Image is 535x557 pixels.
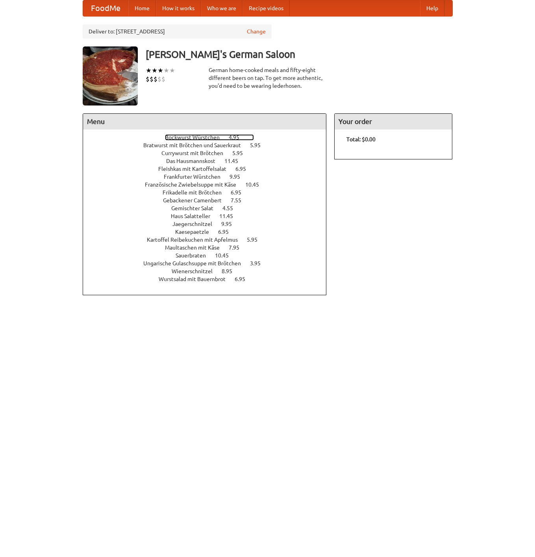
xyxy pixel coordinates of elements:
a: Gebackener Camenbert 7.55 [163,197,256,204]
h4: Menu [83,114,326,130]
span: Sauerbraten [176,252,214,259]
span: Wienerschnitzel [172,268,220,274]
a: Maultaschen mit Käse 7.95 [165,244,254,251]
li: ★ [152,66,157,75]
span: 6.95 [235,166,254,172]
span: Kartoffel Reibekuchen mit Apfelmus [147,237,246,243]
a: Jaegerschnitzel 9.95 [172,221,246,227]
span: 5.95 [232,150,251,156]
a: Ungarische Gulaschsuppe mit Brötchen 3.95 [143,260,275,266]
a: Französische Zwiebelsuppe mit Käse 10.45 [145,181,274,188]
span: Haus Salatteller [171,213,218,219]
span: 7.55 [231,197,249,204]
span: 9.95 [230,174,248,180]
img: angular.jpg [83,46,138,105]
span: 11.45 [219,213,241,219]
span: 9.95 [221,221,240,227]
span: 3.95 [250,260,268,266]
li: $ [154,75,157,83]
div: German home-cooked meals and fifty-eight different beers on tap. To get more authentic, you'd nee... [209,66,327,90]
li: $ [157,75,161,83]
h4: Your order [335,114,452,130]
span: Fleishkas mit Kartoffelsalat [158,166,234,172]
span: 7.95 [229,244,247,251]
span: Das Hausmannskost [166,158,223,164]
a: Das Hausmannskost 11.45 [166,158,253,164]
span: Kaesepaetzle [175,229,217,235]
span: 4.55 [222,205,241,211]
span: Bratwurst mit Brötchen und Sauerkraut [143,142,249,148]
a: Home [128,0,156,16]
li: ★ [169,66,175,75]
h3: [PERSON_NAME]'s German Saloon [146,46,453,62]
span: 5.95 [247,237,265,243]
a: Who we are [201,0,243,16]
a: Wurstsalad mit Bauernbrot 6.95 [159,276,260,282]
a: Frankfurter Würstchen 9.95 [164,174,255,180]
span: Gemischter Salat [171,205,221,211]
span: 8.95 [222,268,240,274]
li: $ [161,75,165,83]
span: Jaegerschnitzel [172,221,220,227]
a: Recipe videos [243,0,290,16]
a: Help [420,0,444,16]
a: Frikadelle mit Brötchen 6.95 [163,189,256,196]
a: Kartoffel Reibekuchen mit Apfelmus 5.95 [147,237,272,243]
span: Gebackener Camenbert [163,197,230,204]
li: ★ [163,66,169,75]
a: FoodMe [83,0,128,16]
li: ★ [146,66,152,75]
a: Bratwurst mit Brötchen und Sauerkraut 5.95 [143,142,275,148]
a: Fleishkas mit Kartoffelsalat 6.95 [158,166,261,172]
span: 11.45 [224,158,246,164]
a: Sauerbraten 10.45 [176,252,243,259]
a: Gemischter Salat 4.55 [171,205,248,211]
span: Ungarische Gulaschsuppe mit Brötchen [143,260,249,266]
span: 6.95 [231,189,249,196]
a: Haus Salatteller 11.45 [171,213,248,219]
span: Französische Zwiebelsuppe mit Käse [145,181,244,188]
a: Bockwurst Würstchen 4.95 [165,134,254,141]
span: 6.95 [235,276,253,282]
b: Total: $0.00 [346,136,376,142]
a: Currywurst mit Brötchen 5.95 [161,150,257,156]
a: Change [247,28,266,35]
span: Wurstsalad mit Bauernbrot [159,276,233,282]
span: 10.45 [245,181,267,188]
span: Bockwurst Würstchen [165,134,228,141]
span: 5.95 [250,142,268,148]
div: Deliver to: [STREET_ADDRESS] [83,24,272,39]
span: Maultaschen mit Käse [165,244,228,251]
span: 4.95 [229,134,247,141]
span: Currywurst mit Brötchen [161,150,231,156]
span: Frankfurter Würstchen [164,174,228,180]
li: $ [150,75,154,83]
a: How it works [156,0,201,16]
li: ★ [157,66,163,75]
a: Wienerschnitzel 8.95 [172,268,247,274]
span: 6.95 [218,229,237,235]
span: 10.45 [215,252,237,259]
li: $ [146,75,150,83]
a: Kaesepaetzle 6.95 [175,229,243,235]
span: Frikadelle mit Brötchen [163,189,230,196]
